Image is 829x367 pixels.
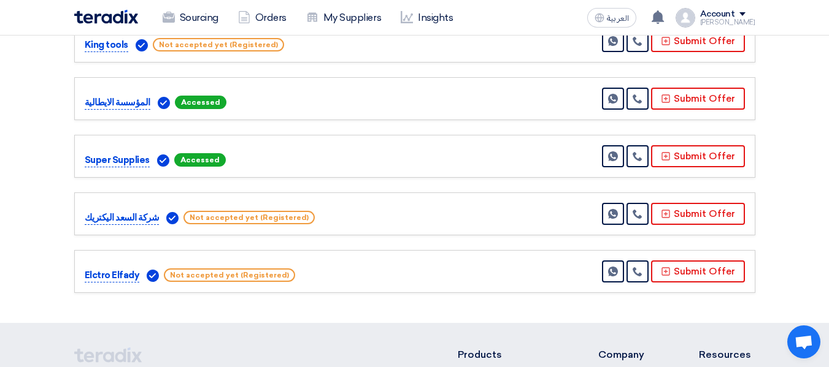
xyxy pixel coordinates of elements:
img: Teradix logo [74,10,138,24]
li: Products [458,347,561,362]
p: المؤسسة الايطالية [85,96,150,110]
span: العربية [607,14,629,23]
p: King tools [85,38,128,53]
span: Accessed [174,153,226,167]
a: Orders [228,4,296,31]
span: Accessed [175,96,226,109]
p: Super Supplies [85,153,150,168]
button: Submit Offer [651,203,745,225]
a: My Suppliers [296,4,391,31]
img: Verified Account [158,97,170,109]
li: Company [598,347,662,362]
a: Insights [391,4,463,31]
p: Elctro Elfady [85,268,140,283]
img: Verified Account [147,270,159,282]
img: profile_test.png [676,8,695,28]
div: [PERSON_NAME] [700,19,755,26]
span: Not accepted yet (Registered) [153,38,284,51]
div: Account [700,9,735,20]
a: Sourcing [153,4,228,31]
button: Submit Offer [651,260,745,282]
p: شركة السعد اليكتريك [85,211,160,225]
button: Submit Offer [651,30,745,52]
button: Submit Offer [651,145,745,167]
span: Not accepted yet (Registered) [164,268,295,282]
span: Not accepted yet (Registered) [183,211,315,224]
img: Verified Account [166,212,179,224]
a: Open chat [787,325,820,358]
button: العربية [587,8,636,28]
li: Resources [699,347,755,362]
button: Submit Offer [651,88,745,110]
img: Verified Account [157,154,169,167]
img: Verified Account [136,39,148,51]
